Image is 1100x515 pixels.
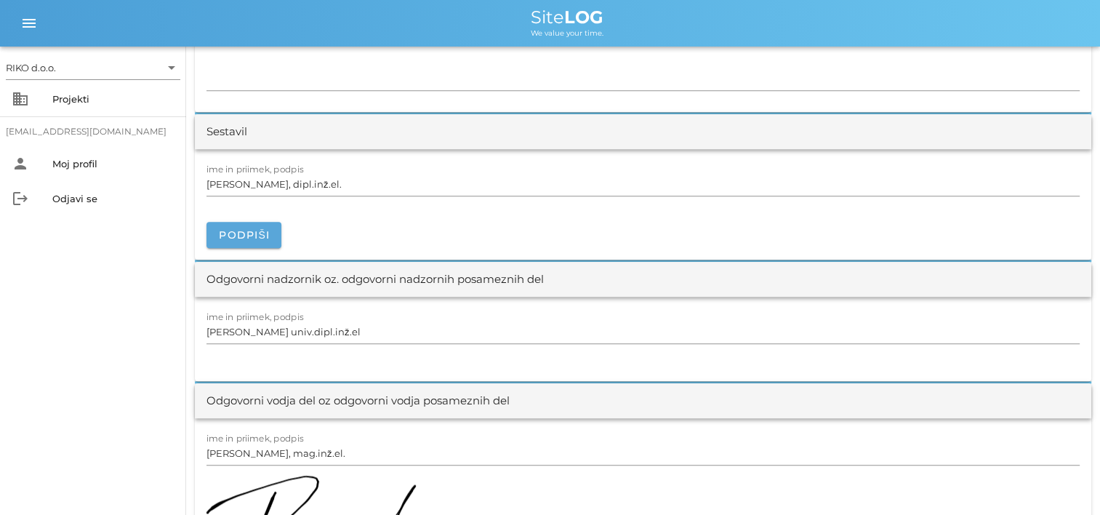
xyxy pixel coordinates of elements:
[12,155,29,172] i: person
[206,271,544,288] div: Odgovorni nadzornik oz. odgovorni nadzornih posameznih del
[12,190,29,207] i: logout
[20,15,38,32] i: menu
[206,164,304,175] label: ime in priimek, podpis
[531,7,603,28] span: Site
[218,228,270,241] span: Podpiši
[893,358,1100,515] iframe: Chat Widget
[12,90,29,108] i: business
[206,433,304,444] label: ime in priimek, podpis
[52,93,174,105] div: Projekti
[206,124,247,140] div: Sestavil
[52,158,174,169] div: Moj profil
[6,61,56,74] div: RIKO d.o.o.
[531,28,603,38] span: We value your time.
[206,311,304,322] label: ime in priimek, podpis
[206,222,281,248] button: Podpiši
[893,358,1100,515] div: Pripomoček za klepet
[564,7,603,28] b: LOG
[163,59,180,76] i: arrow_drop_down
[52,193,174,204] div: Odjavi se
[6,56,180,79] div: RIKO d.o.o.
[206,393,510,410] div: Odgovorni vodja del oz odgovorni vodja posameznih del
